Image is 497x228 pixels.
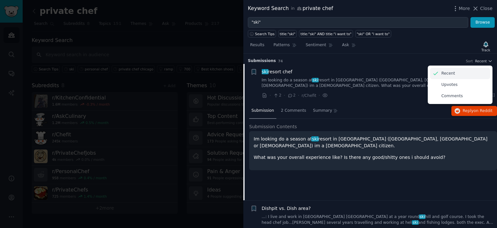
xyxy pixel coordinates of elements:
div: title:"ski" [280,32,295,36]
span: Sentiment [306,42,326,48]
a: skiresort chef [262,68,293,75]
span: 2 Comments [281,108,306,114]
p: Im looking do a season at resort in [GEOGRAPHIC_DATA] ([GEOGRAPHIC_DATA], [GEOGRAPHIC_DATA] or [D... [254,136,492,149]
span: r/Chefit [302,93,316,98]
span: ski [419,214,425,219]
p: Comments [441,93,463,99]
span: 2 [287,93,295,98]
a: Ask [340,40,358,53]
span: resort chef [262,68,293,75]
p: What was your overall experience like? Is there any good/shitty ones i should avoid? [254,154,492,161]
span: Submission s [248,58,276,64]
span: · [298,92,299,99]
span: · [284,92,285,99]
a: Sentiment [304,40,335,53]
span: on Reddit [474,109,492,113]
div: title:"ski" AND title:"i want to" [301,32,352,36]
span: Recent [475,59,487,63]
span: 74 [278,59,283,63]
button: Search Tips [248,30,276,37]
input: Try a keyword related to your business [248,17,468,28]
button: Browse [470,17,495,28]
div: "ski" OR "i want to" [357,32,390,36]
p: Upvotes [441,82,458,88]
p: Recent [441,71,455,77]
button: More [452,5,470,12]
span: Ask [342,42,349,48]
span: ski [261,69,269,74]
span: ski [311,136,319,141]
button: Replyon Reddit [451,106,497,116]
div: Keyword Search private chef [248,5,333,13]
a: title:"ski" [278,30,297,37]
span: ski [312,78,318,82]
span: in [291,6,294,12]
a: Dishpit vs. Dish area? [262,205,311,212]
div: Sort [466,59,473,63]
span: Close [480,5,492,12]
a: title:"ski" AND title:"i want to" [299,30,353,37]
span: 2 [273,93,281,98]
span: Search Tips [255,32,275,36]
button: Recent [475,59,492,63]
span: · [319,92,320,99]
a: Im looking do a season atskiresort in [GEOGRAPHIC_DATA] ([GEOGRAPHIC_DATA], [GEOGRAPHIC_DATA] or ... [262,78,495,89]
button: Track [479,40,492,53]
a: Results [248,40,267,53]
span: Patterns [273,42,290,48]
span: Submission [251,108,274,114]
span: Submission Contents [249,123,297,130]
span: Summary [313,108,332,114]
a: Patterns [271,40,299,53]
button: Close [472,5,492,12]
span: More [459,5,470,12]
span: ski [412,220,418,225]
a: "ski" OR "i want to" [355,30,391,37]
span: Reply [463,108,492,114]
span: Results [250,42,264,48]
span: · [270,92,271,99]
a: ...: I live and work in [GEOGRAPHIC_DATA] [GEOGRAPHIC_DATA] at a year roundskihill and golf cours... [262,214,495,225]
div: Track [481,48,490,52]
